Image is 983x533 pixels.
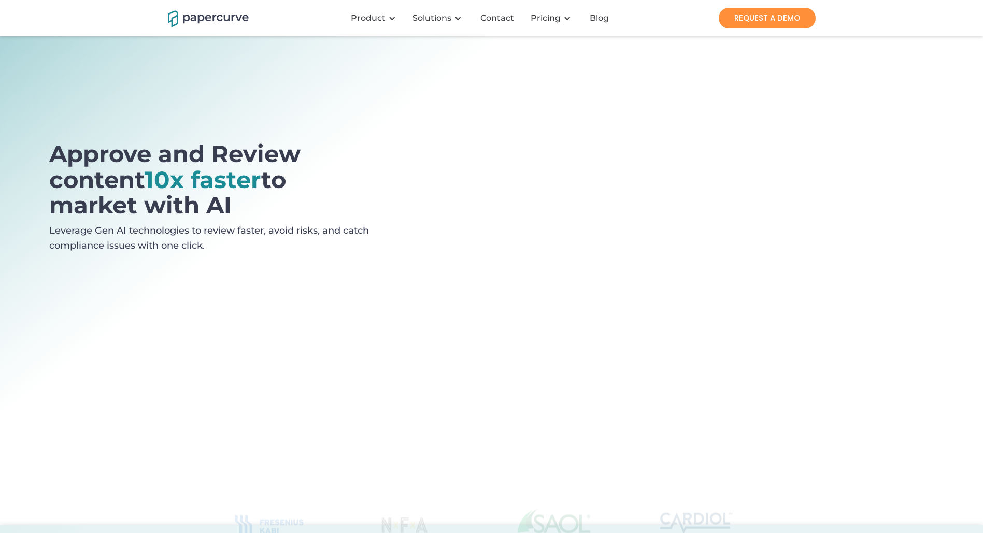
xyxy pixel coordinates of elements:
[524,3,581,34] div: Pricing
[345,3,406,34] div: Product
[406,3,472,34] div: Solutions
[472,13,524,23] a: Contact
[590,13,609,23] div: Blog
[49,223,396,258] p: Leverage Gen AI technologies to review faster, avoid risks, and catch compliance issues with one ...
[412,13,451,23] div: Solutions
[49,141,396,218] h1: Approve and Review content to market with AI
[49,141,396,278] a: open lightbox
[531,13,561,23] a: Pricing
[351,13,386,23] div: Product
[480,13,514,23] div: Contact
[719,8,816,28] a: REQUEST A DEMO
[145,165,261,194] span: 10x faster
[168,9,235,27] a: home
[581,13,619,23] a: Blog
